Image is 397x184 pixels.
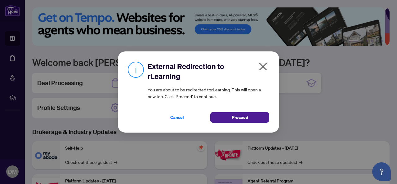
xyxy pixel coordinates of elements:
[148,61,269,81] h2: External Redirection to rLearning
[148,112,207,123] button: Cancel
[148,61,269,123] div: You are about to be redirected to rLearning . This will open a new tab. Click ‘Proceed’ to continue.
[372,162,391,181] button: Open asap
[232,112,248,122] span: Proceed
[170,112,184,122] span: Cancel
[258,62,268,72] span: close
[210,112,269,123] button: Proceed
[128,61,144,78] img: Info Icon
